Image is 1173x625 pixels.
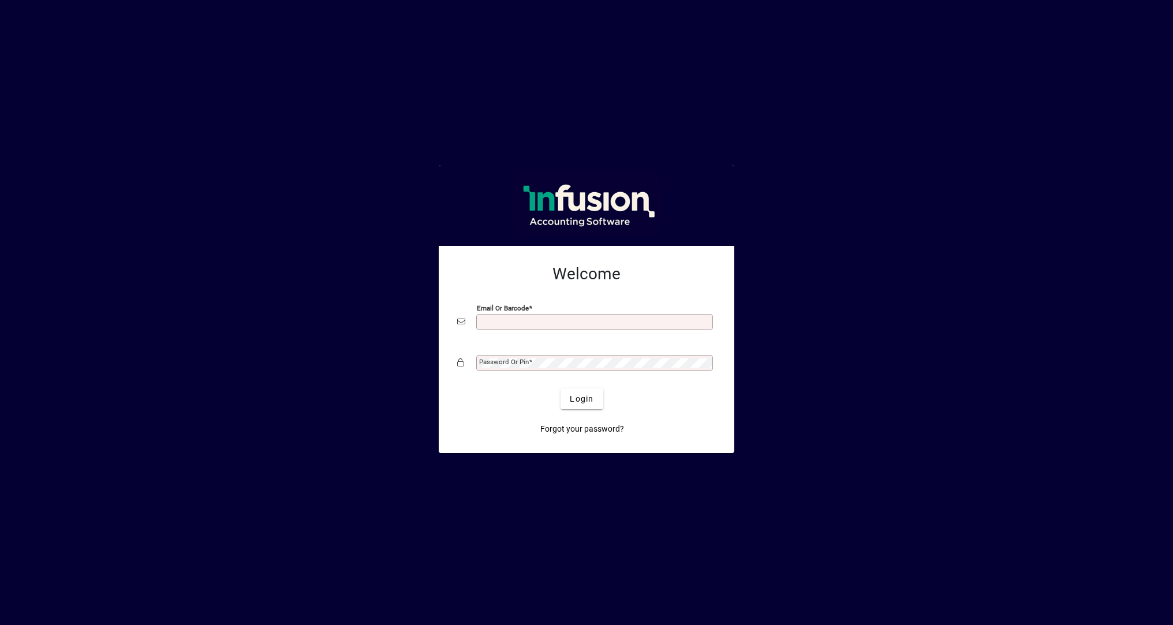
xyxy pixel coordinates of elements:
[570,393,593,405] span: Login
[540,423,624,435] span: Forgot your password?
[561,388,603,409] button: Login
[477,304,529,312] mat-label: Email or Barcode
[479,358,529,366] mat-label: Password or Pin
[536,418,629,439] a: Forgot your password?
[457,264,716,284] h2: Welcome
